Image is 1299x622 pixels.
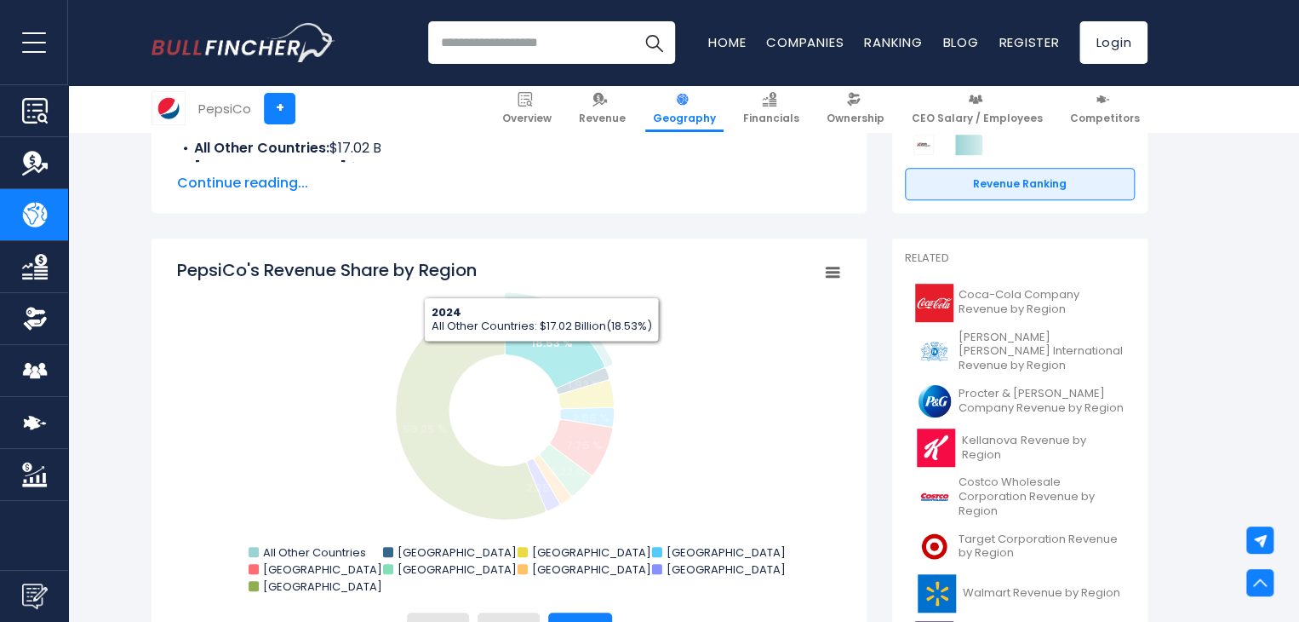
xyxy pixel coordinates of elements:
img: PEP logo [152,92,185,124]
text: [GEOGRAPHIC_DATA] [398,562,517,578]
li: $1.77 B [177,158,841,179]
a: Coca-Cola Company Revenue by Region [905,279,1135,326]
a: Competitors [1062,85,1147,132]
text: [GEOGRAPHIC_DATA] [532,562,651,578]
li: $17.02 B [177,138,841,158]
a: Revenue [571,85,633,132]
span: Financials [743,112,799,125]
text: [GEOGRAPHIC_DATA] [263,579,382,595]
button: Search [632,21,675,64]
a: Blog [942,33,978,51]
tspan: PepsiCo's Revenue Share by Region [177,258,477,282]
img: COST logo [915,478,953,516]
span: Procter & [PERSON_NAME] Company Revenue by Region [959,387,1124,416]
span: Coca-Cola Company Revenue by Region [959,288,1124,317]
span: Ownership [827,112,884,125]
text: [GEOGRAPHIC_DATA] [667,562,786,578]
a: Procter & [PERSON_NAME] Company Revenue by Region [905,377,1135,424]
a: Ownership [819,85,892,132]
img: PG logo [915,382,953,420]
img: Bullfincher logo [152,23,335,62]
span: Continue reading... [177,173,841,193]
img: Ownership [22,306,48,331]
a: Login [1079,21,1147,64]
a: Home [708,33,746,51]
a: Geography [645,85,724,132]
img: K logo [915,429,957,467]
a: [PERSON_NAME] [PERSON_NAME] International Revenue by Region [905,326,1135,378]
text: 1.92 % [568,377,602,393]
a: Target Corporation Revenue by Region [905,523,1135,570]
text: [GEOGRAPHIC_DATA] [398,544,517,561]
a: Go to homepage [152,23,335,62]
b: All Other Countries: [194,138,329,158]
span: Geography [653,112,716,125]
span: Kellanova Revenue by Region [962,434,1124,463]
text: [GEOGRAPHIC_DATA] [667,544,786,561]
span: Revenue [579,112,626,125]
span: Competitors [1070,112,1140,125]
span: Walmart Revenue by Region [963,586,1120,601]
img: TGT logo [915,527,953,566]
text: 4.22 % [548,464,586,480]
svg: PepsiCo's Revenue Share by Region [177,258,841,599]
span: Costco Wholesale Corporation Revenue by Region [959,475,1124,519]
span: [PERSON_NAME] [PERSON_NAME] International Revenue by Region [959,331,1124,374]
a: CEO Salary / Employees [904,85,1050,132]
img: KO logo [915,284,953,322]
span: Target Corporation Revenue by Region [959,533,1124,562]
a: Kellanova Revenue by Region [905,424,1135,471]
img: PM logo [915,332,953,371]
a: Companies [766,33,844,51]
span: Overview [502,112,552,125]
a: Overview [495,85,559,132]
text: [GEOGRAPHIC_DATA] [532,544,651,561]
div: PepsiCo [198,99,251,118]
a: Financials [735,85,807,132]
img: Keurig Dr Pepper competitors logo [913,135,934,155]
b: [GEOGRAPHIC_DATA]: [194,158,350,178]
text: All Other Countries [263,544,366,561]
text: 2.95 % [572,410,609,426]
text: [GEOGRAPHIC_DATA] [263,562,382,578]
a: Ranking [864,33,922,51]
a: Register [999,33,1059,51]
text: 7.75 % [566,437,603,453]
p: Related [905,251,1135,266]
text: 2.25 % [526,480,563,496]
a: Costco Wholesale Corporation Revenue by Region [905,471,1135,523]
a: Walmart Revenue by Region [905,570,1135,617]
text: 18.53 % [531,335,573,351]
text: 56.25 % [403,421,448,437]
a: Revenue Ranking [905,168,1135,200]
a: + [264,93,295,124]
span: CEO Salary / Employees [912,112,1043,125]
img: WMT logo [915,574,958,613]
